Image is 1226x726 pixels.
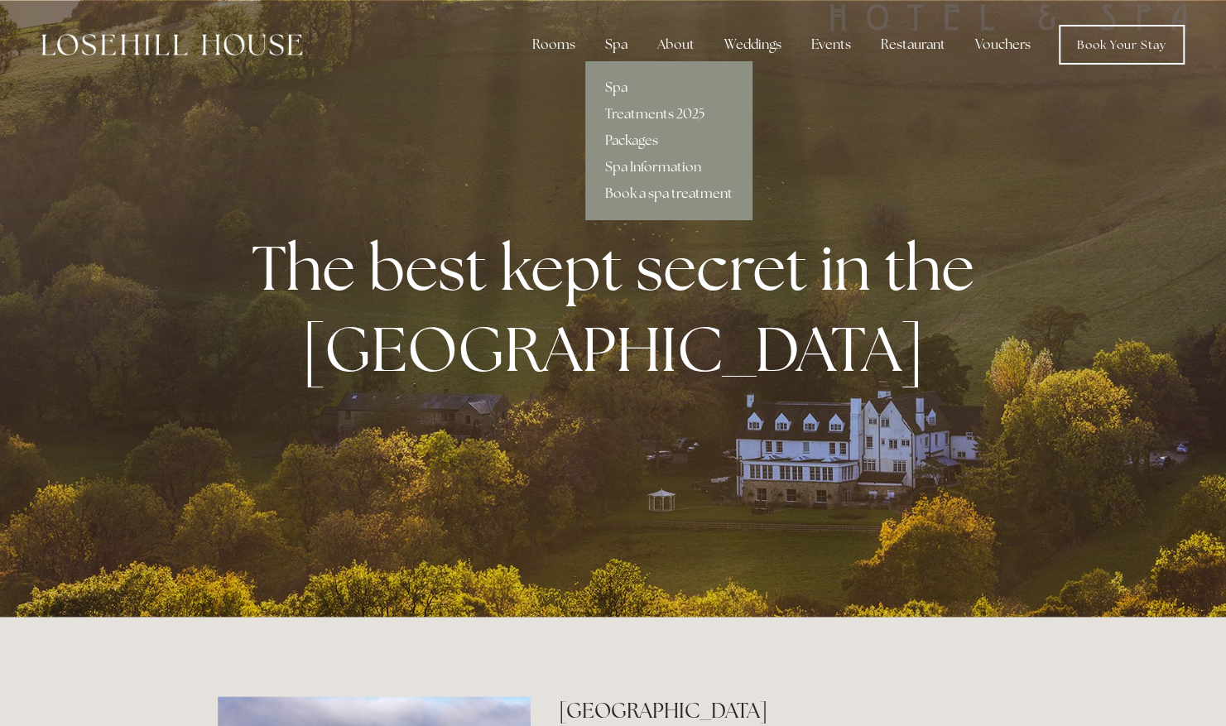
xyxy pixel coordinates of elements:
[868,28,959,61] div: Restaurant
[41,34,302,55] img: Losehill House
[644,28,708,61] div: About
[585,127,752,154] a: Packages
[711,28,795,61] div: Weddings
[585,75,752,101] a: Spa
[1059,25,1185,65] a: Book Your Stay
[519,28,589,61] div: Rooms
[585,101,752,127] a: Treatments 2025
[585,154,752,180] a: Spa Information
[592,28,641,61] div: Spa
[252,227,988,389] strong: The best kept secret in the [GEOGRAPHIC_DATA]
[559,696,1008,725] h2: [GEOGRAPHIC_DATA]
[962,28,1044,61] a: Vouchers
[798,28,864,61] div: Events
[585,180,752,207] a: Book a spa treatment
